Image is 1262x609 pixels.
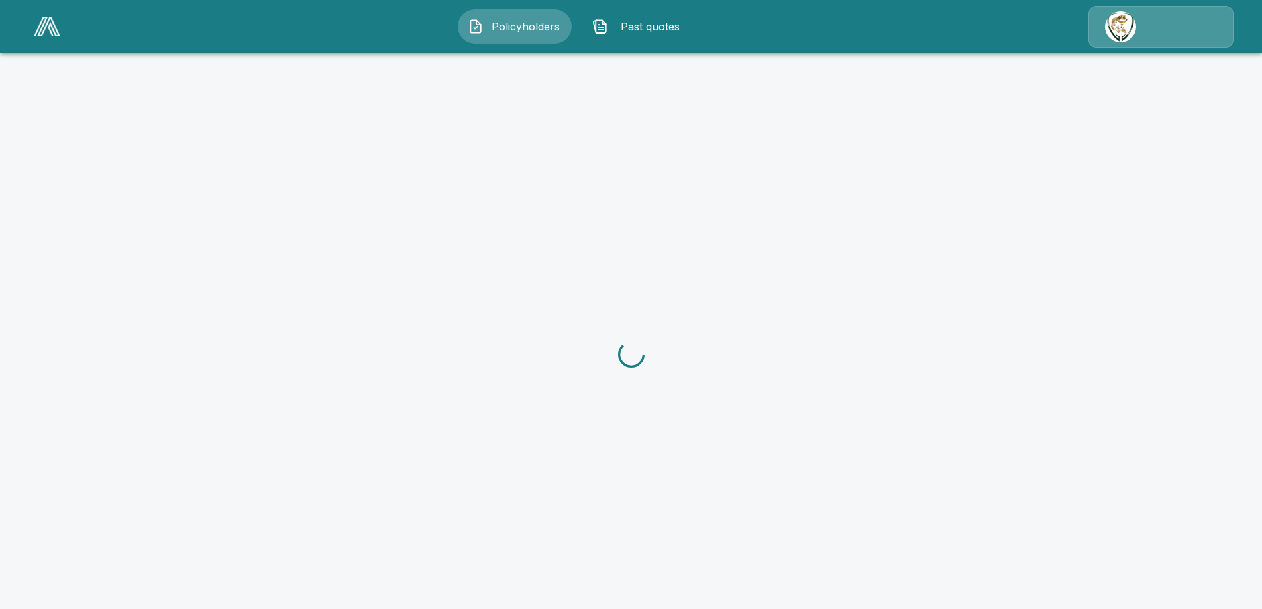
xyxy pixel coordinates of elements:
[592,19,608,34] img: Past quotes Icon
[468,19,484,34] img: Policyholders Icon
[582,9,696,44] button: Past quotes IconPast quotes
[613,19,686,34] span: Past quotes
[489,19,562,34] span: Policyholders
[34,17,60,36] img: AA Logo
[458,9,572,44] button: Policyholders IconPolicyholders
